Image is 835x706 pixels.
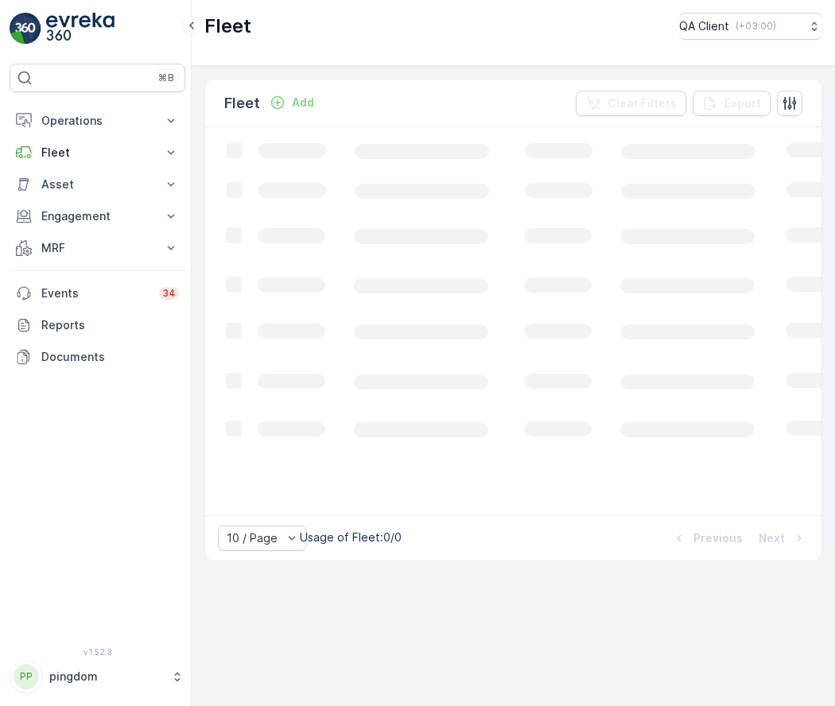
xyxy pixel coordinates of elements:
[263,93,320,112] button: Add
[679,13,822,40] button: QA Client(+03:00)
[41,176,153,192] p: Asset
[41,113,153,129] p: Operations
[41,317,179,333] p: Reports
[300,529,402,545] p: Usage of Fleet : 0/0
[41,208,153,224] p: Engagement
[757,529,809,548] button: Next
[41,349,179,365] p: Documents
[10,137,185,169] button: Fleet
[162,287,176,300] p: 34
[679,18,729,34] p: QA Client
[292,95,314,111] p: Add
[14,664,39,689] div: PP
[10,105,185,137] button: Operations
[10,13,41,45] img: logo
[693,530,743,546] p: Previous
[10,169,185,200] button: Asset
[10,309,185,341] a: Reports
[158,72,174,84] p: ⌘B
[41,285,150,301] p: Events
[576,91,686,116] button: Clear Filters
[736,20,776,33] p: ( +03:00 )
[224,92,260,114] p: Fleet
[724,95,761,111] p: Export
[41,145,153,161] p: Fleet
[10,200,185,232] button: Engagement
[693,91,771,116] button: Export
[670,529,744,548] button: Previous
[10,341,185,373] a: Documents
[608,95,677,111] p: Clear Filters
[10,232,185,264] button: MRF
[46,13,115,45] img: logo_light-DOdMpM7g.png
[41,240,153,256] p: MRF
[10,277,185,309] a: Events34
[10,660,185,693] button: PPpingdom
[204,14,251,39] p: Fleet
[759,530,785,546] p: Next
[10,647,185,657] span: v 1.52.3
[49,669,163,685] p: pingdom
